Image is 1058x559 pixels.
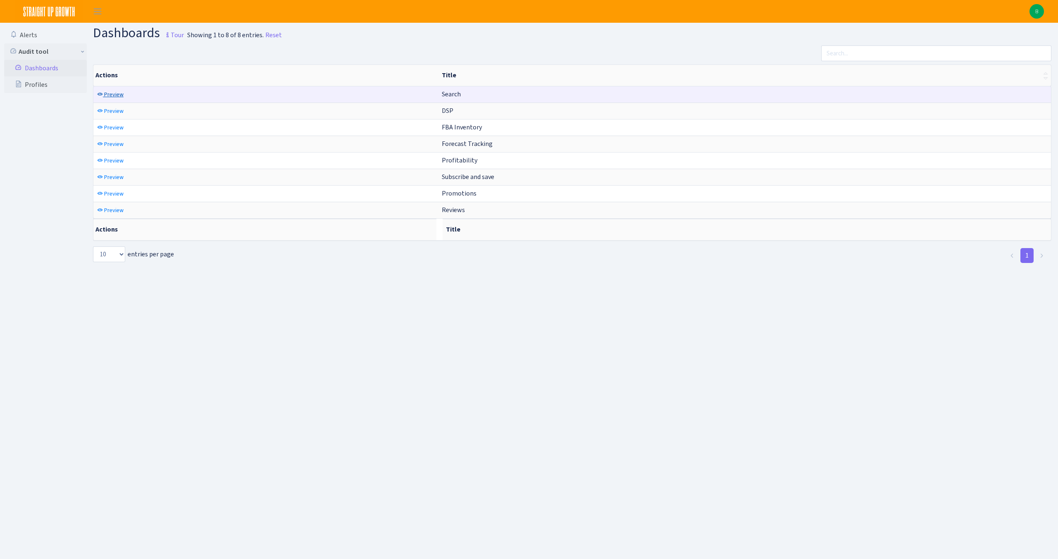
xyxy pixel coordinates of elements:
[4,60,87,76] a: Dashboards
[1029,4,1044,19] img: Braden Astle
[93,219,436,240] th: Actions
[87,5,108,18] button: Toggle navigation
[4,43,87,60] a: Audit tool
[442,123,482,131] span: FBA Inventory
[93,246,125,262] select: entries per page
[104,91,124,98] span: Preview
[104,157,124,165] span: Preview
[438,65,1051,86] th: Title : activate to sort column ascending
[442,205,465,214] span: Reviews
[442,106,453,115] span: DSP
[95,105,126,117] a: Preview
[93,26,184,42] h1: Dashboards
[162,28,184,42] small: Tour
[443,219,1051,240] th: Title
[95,88,126,101] a: Preview
[93,65,438,86] th: Actions
[104,173,124,181] span: Preview
[4,76,87,93] a: Profiles
[442,172,494,181] span: Subscribe and save
[442,189,477,198] span: Promotions
[187,30,264,40] div: Showing 1 to 8 of 8 entries.
[95,121,126,134] a: Preview
[104,107,124,115] span: Preview
[4,27,87,43] a: Alerts
[93,246,174,262] label: entries per page
[442,139,493,148] span: Forecast Tracking
[1020,248,1034,263] a: 1
[95,204,126,217] a: Preview
[95,154,126,167] a: Preview
[95,171,126,184] a: Preview
[104,190,124,198] span: Preview
[104,140,124,148] span: Preview
[95,187,126,200] a: Preview
[104,124,124,131] span: Preview
[1029,4,1044,19] a: B
[95,138,126,150] a: Preview
[265,30,282,40] a: Reset
[160,24,184,41] a: Tour
[104,206,124,214] span: Preview
[442,90,461,98] span: Search
[442,156,477,165] span: Profitability
[821,45,1051,61] input: Search...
